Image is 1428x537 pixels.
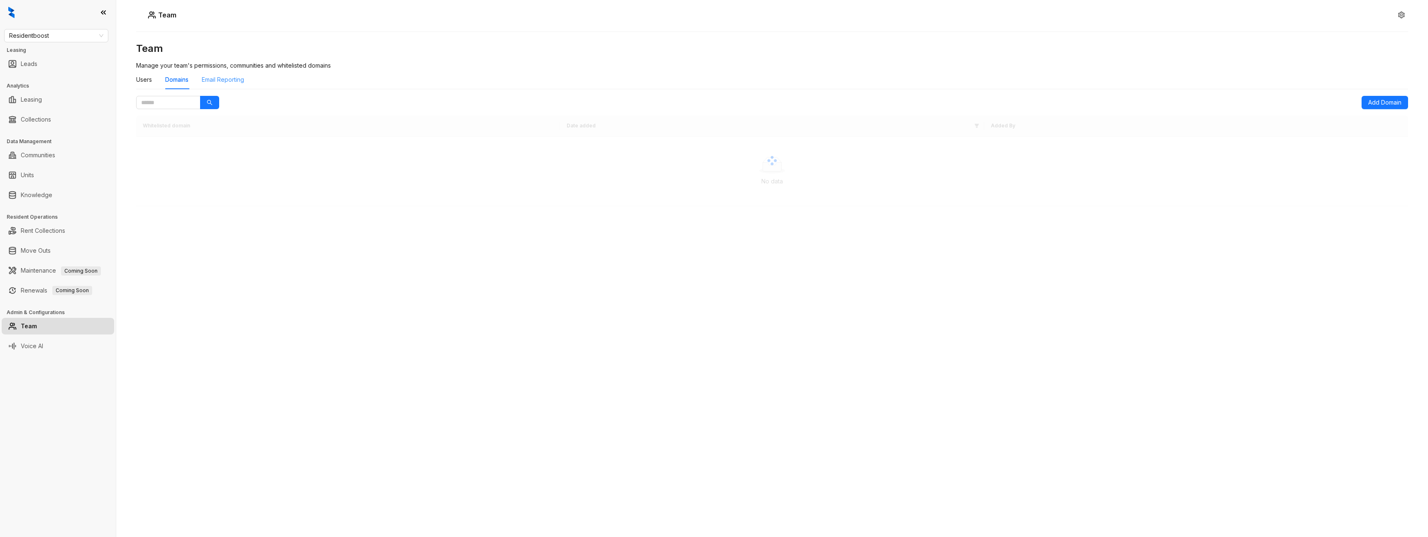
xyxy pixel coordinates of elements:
li: Units [2,167,114,183]
span: search [207,100,213,105]
div: Domains [165,75,188,84]
a: RenewalsComing Soon [21,282,92,299]
h3: Resident Operations [7,213,116,221]
a: Team [21,318,37,334]
li: Rent Collections [2,222,114,239]
span: Coming Soon [52,286,92,295]
span: Coming Soon [61,266,101,276]
a: Units [21,167,34,183]
li: Collections [2,111,114,128]
a: Knowledge [21,187,52,203]
img: Users [148,11,156,19]
h5: Team [156,10,176,20]
a: Move Outs [21,242,51,259]
li: Voice AI [2,338,114,354]
img: logo [8,7,15,18]
li: Knowledge [2,187,114,203]
a: Collections [21,111,51,128]
a: Leasing [21,91,42,108]
a: Leads [21,56,37,72]
li: Team [2,318,114,334]
h3: Team [136,42,1408,55]
h3: Leasing [7,46,116,54]
span: Add Domain [1368,98,1401,107]
li: Communities [2,147,114,164]
span: setting [1398,12,1405,18]
a: Communities [21,147,55,164]
li: Leasing [2,91,114,108]
div: Users [136,75,152,84]
button: Add Domain [1362,96,1408,109]
li: Move Outs [2,242,114,259]
h3: Admin & Configurations [7,309,116,316]
li: Maintenance [2,262,114,279]
div: Email Reporting [202,75,244,84]
li: Renewals [2,282,114,299]
span: Residentboost [9,29,103,42]
span: Manage your team's permissions, communities and whitelisted domains [136,62,331,69]
h3: Analytics [7,82,116,90]
h3: Data Management [7,138,116,145]
li: Leads [2,56,114,72]
a: Rent Collections [21,222,65,239]
a: Voice AI [21,338,43,354]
